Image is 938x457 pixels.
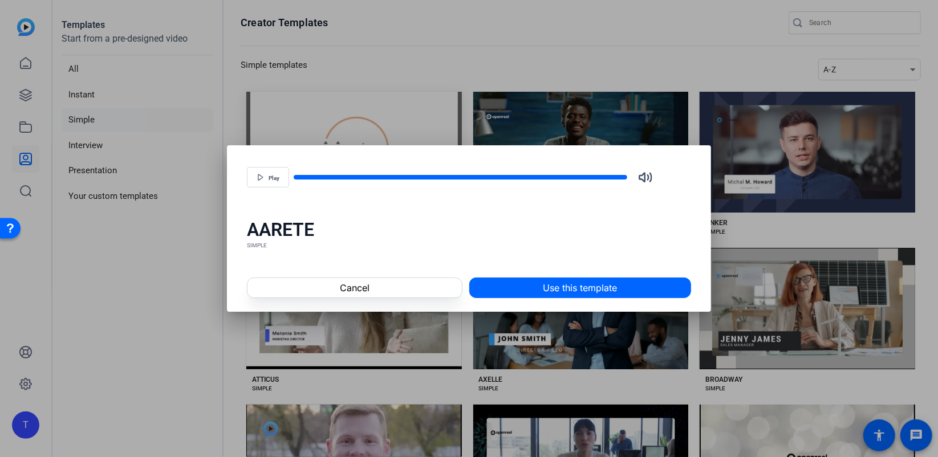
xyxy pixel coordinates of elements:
[469,278,691,298] button: Use this template
[247,167,289,187] button: Play
[247,218,691,241] div: AARETE
[247,278,462,298] button: Cancel
[247,241,691,250] div: SIMPLE
[340,281,369,295] span: Cancel
[269,175,279,182] span: Play
[543,281,617,295] span: Use this template
[632,164,659,191] button: Mute
[664,164,691,191] button: Fullscreen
